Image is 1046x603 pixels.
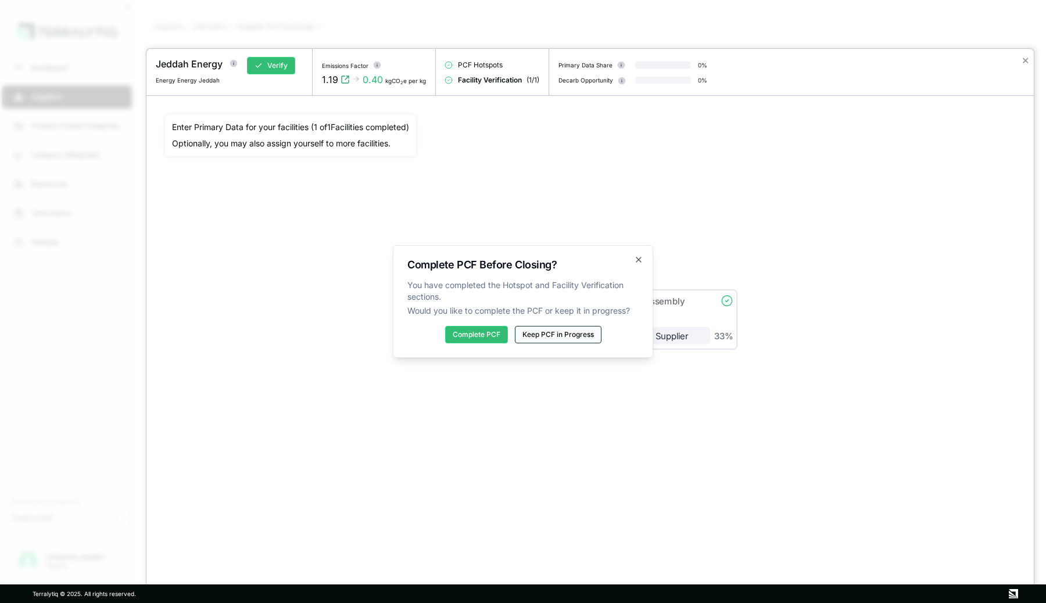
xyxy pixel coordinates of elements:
div: Upstream Supplier [613,331,704,341]
div: Product Assembly [610,296,704,306]
div: Assembly [610,310,711,320]
div: 33 % [714,331,733,341]
span: You have completed the Hotspot and Facility Verification sections. [407,279,639,303]
h2: Complete PCF Before Closing? [407,260,639,270]
button: Keep PCF in Progress [515,326,601,343]
button: Complete PCF [445,326,508,343]
svg: View audit trail [341,75,350,84]
span: Would you like to complete the PCF or keep it in progress? [407,305,639,317]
